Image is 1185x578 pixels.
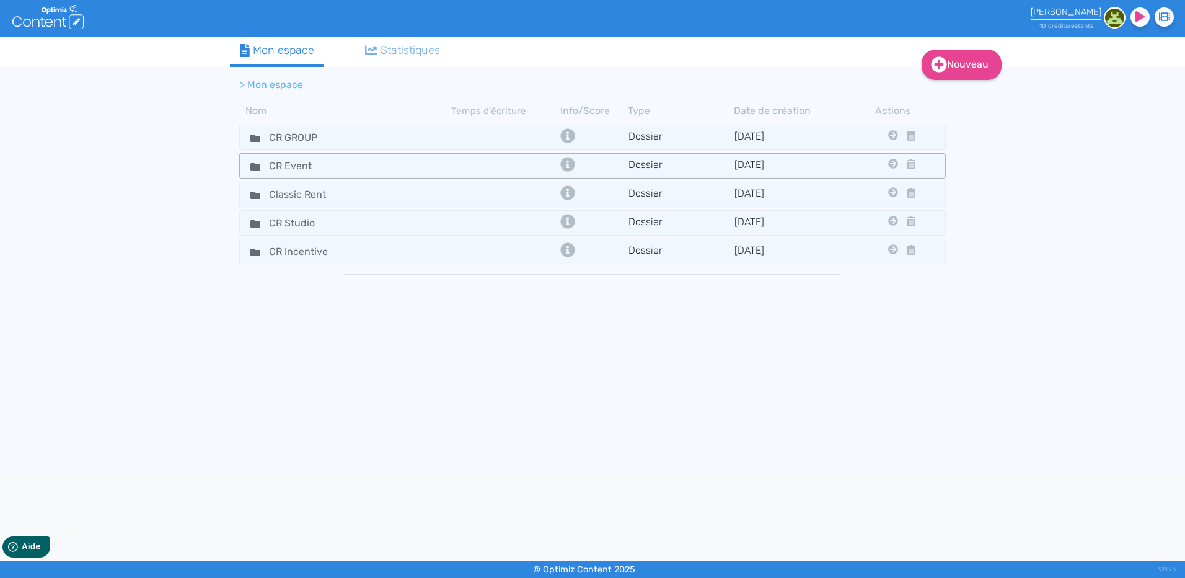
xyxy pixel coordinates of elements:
[734,128,840,146] td: [DATE]
[922,50,1002,80] a: Nouveau
[734,157,840,175] td: [DATE]
[1039,22,1093,30] small: 10 crédit restant
[1158,561,1176,578] div: V1.13.5
[1104,7,1126,29] img: f251995081c16a82ff91ed3a3de36e78
[533,564,635,575] small: © Optimiz Content 2025
[260,157,353,175] input: Nom de dossier
[451,104,557,118] th: Temps d'écriture
[1031,7,1101,17] div: [PERSON_NAME]
[260,185,353,203] input: Nom de dossier
[230,37,324,67] a: Mon espace
[734,185,840,203] td: [DATE]
[355,37,451,64] a: Statistiques
[628,157,734,175] td: Dossier
[260,214,353,232] input: Nom de dossier
[365,42,441,59] div: Statistiques
[230,70,850,100] nav: breadcrumb
[260,128,353,146] input: Nom de dossier
[1090,22,1093,30] span: s
[239,104,451,118] th: Nom
[628,128,734,146] td: Dossier
[734,214,840,232] td: [DATE]
[734,242,840,260] td: [DATE]
[240,78,303,92] li: > Mon espace
[734,104,840,118] th: Date de création
[240,42,314,59] div: Mon espace
[628,185,734,203] td: Dossier
[885,104,901,118] th: Actions
[260,242,353,260] input: Nom de dossier
[628,104,734,118] th: Type
[628,214,734,232] td: Dossier
[557,104,628,118] th: Info/Score
[628,242,734,260] td: Dossier
[1065,22,1068,30] span: s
